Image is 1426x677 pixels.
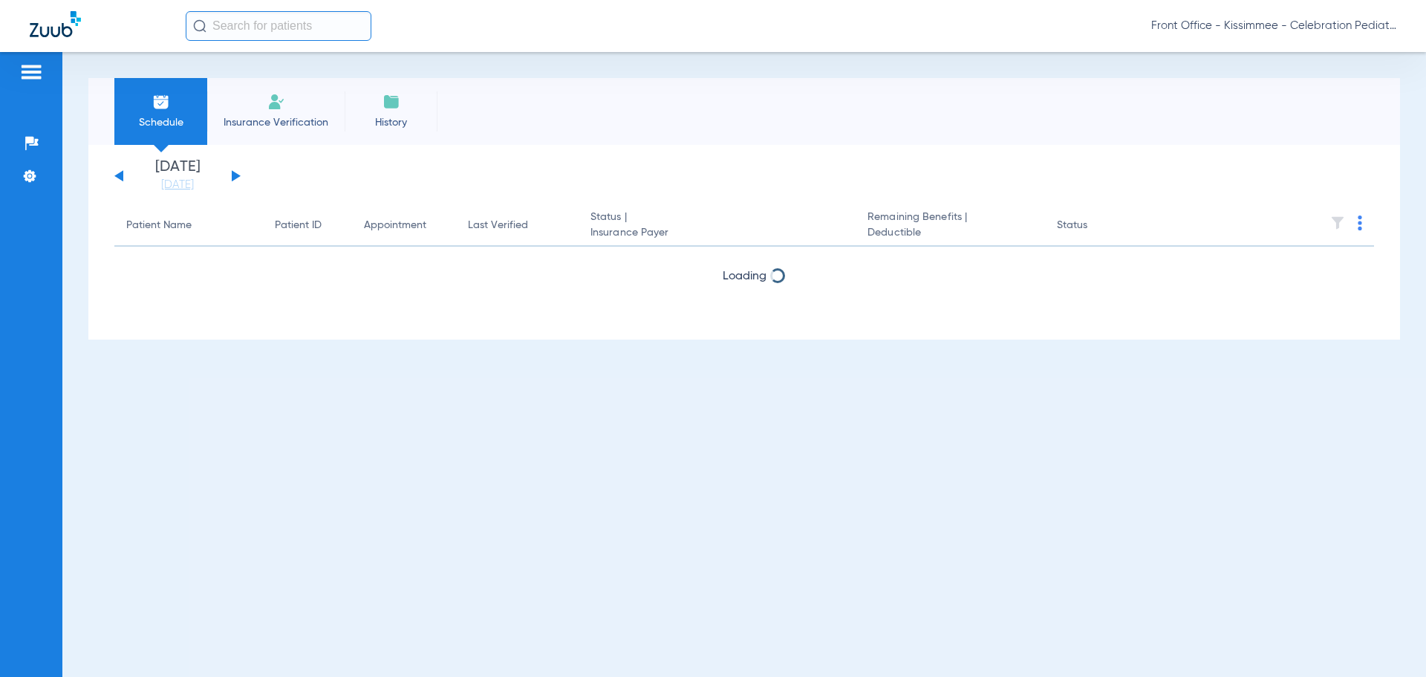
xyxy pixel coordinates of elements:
[356,115,426,130] span: History
[382,93,400,111] img: History
[1358,216,1362,230] img: group-dot-blue.svg
[590,225,844,241] span: Insurance Payer
[364,218,426,233] div: Appointment
[186,11,371,41] input: Search for patients
[275,218,340,233] div: Patient ID
[1151,19,1396,33] span: Front Office - Kissimmee - Celebration Pediatric Dentistry
[723,271,766,282] span: Loading
[126,218,251,233] div: Patient Name
[468,218,567,233] div: Last Verified
[579,205,856,247] th: Status |
[218,115,333,130] span: Insurance Verification
[1330,216,1345,230] img: filter.svg
[856,205,1044,247] th: Remaining Benefits |
[723,310,766,322] span: Loading
[267,93,285,111] img: Manual Insurance Verification
[30,11,81,37] img: Zuub Logo
[126,218,192,233] div: Patient Name
[867,225,1032,241] span: Deductible
[1045,205,1145,247] th: Status
[133,178,222,192] a: [DATE]
[364,218,444,233] div: Appointment
[152,93,170,111] img: Schedule
[193,19,206,33] img: Search Icon
[133,160,222,192] li: [DATE]
[19,63,43,81] img: hamburger-icon
[468,218,528,233] div: Last Verified
[126,115,196,130] span: Schedule
[275,218,322,233] div: Patient ID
